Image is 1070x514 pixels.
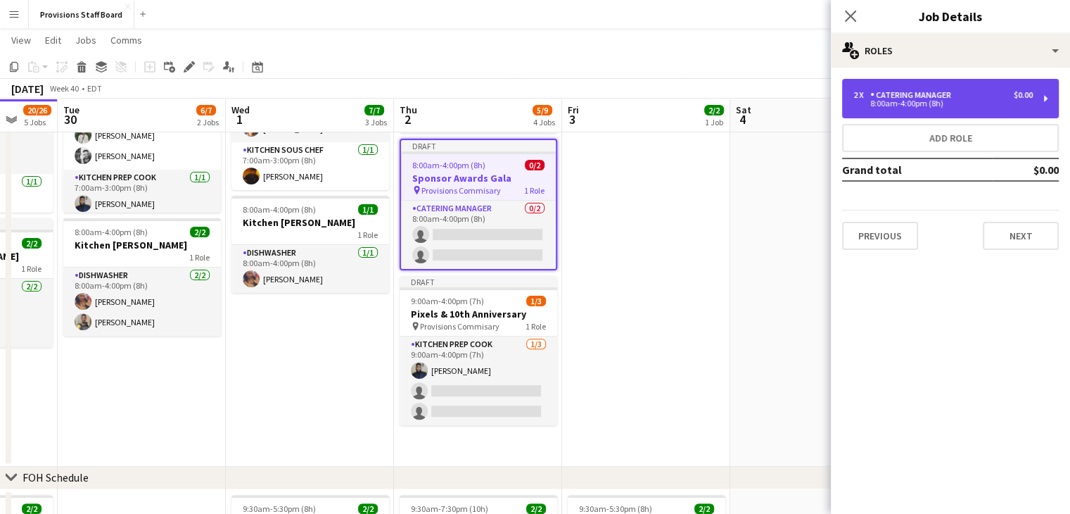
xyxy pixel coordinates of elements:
[105,31,148,49] a: Comms
[243,503,316,514] span: 9:30am-5:30pm (8h)
[568,104,579,116] span: Fri
[63,170,221,218] app-card-role: Kitchen Prep Cook1/17:00am-3:00pm (8h)[PERSON_NAME]
[983,222,1059,250] button: Next
[63,101,221,170] app-card-role: Kitchen Prep Cook2/27:00am-3:00pm (8h)[PERSON_NAME][PERSON_NAME]
[1014,90,1033,100] div: $0.00
[411,503,488,514] span: 9:30am-7:30pm (10h)
[70,31,102,49] a: Jobs
[401,172,556,184] h3: Sponsor Awards Gala
[87,83,102,94] div: EDT
[734,111,751,127] span: 4
[842,222,918,250] button: Previous
[579,503,652,514] span: 9:30am-5:30pm (8h)
[400,337,557,425] app-card-role: Kitchen Prep Cook1/39:00am-4:00pm (7h)[PERSON_NAME]
[75,227,148,237] span: 8:00am-4:00pm (8h)
[63,239,221,251] h3: Kitchen [PERSON_NAME]
[870,90,957,100] div: Catering Manager
[231,216,389,229] h3: Kitchen [PERSON_NAME]
[401,140,556,151] div: Draft
[400,104,417,116] span: Thu
[22,238,42,249] span: 2/2
[525,160,544,170] span: 0/2
[63,104,79,116] span: Tue
[842,158,993,181] td: Grand total
[45,34,61,46] span: Edit
[401,201,556,269] app-card-role: Catering Manager0/28:00am-4:00pm (8h)
[400,276,557,425] app-job-card: Draft9:00am-4:00pm (7h)1/3Pixels & 10th Anniversary Provisions Commisary1 RoleKitchen Prep Cook1/...
[358,204,378,215] span: 1/1
[533,105,552,115] span: 5/9
[853,100,1033,107] div: 8:00am-4:00pm (8h)
[694,503,714,514] span: 2/2
[196,105,216,115] span: 6/7
[75,34,96,46] span: Jobs
[231,245,389,293] app-card-role: Dishwasher1/18:00am-4:00pm (8h)[PERSON_NAME]
[853,90,870,100] div: 2 x
[533,117,555,127] div: 4 Jobs
[566,111,579,127] span: 3
[197,117,219,127] div: 2 Jobs
[357,230,378,240] span: 1 Role
[243,204,316,215] span: 8:00am-4:00pm (8h)
[231,104,250,116] span: Wed
[110,34,142,46] span: Comms
[231,196,389,293] app-job-card: 8:00am-4:00pm (8h)1/1Kitchen [PERSON_NAME]1 RoleDishwasher1/18:00am-4:00pm (8h)[PERSON_NAME]
[705,117,723,127] div: 1 Job
[21,263,42,274] span: 1 Role
[11,34,31,46] span: View
[400,139,557,270] app-job-card: Draft8:00am-4:00pm (8h)0/2Sponsor Awards Gala Provisions Commisary1 RoleCatering Manager0/28:00am...
[63,218,221,336] app-job-card: 8:00am-4:00pm (8h)2/2Kitchen [PERSON_NAME]1 RoleDishwasher2/28:00am-4:00pm (8h)[PERSON_NAME][PERS...
[24,117,51,127] div: 5 Jobs
[365,117,387,127] div: 3 Jobs
[231,142,389,190] app-card-role: Kitchen Sous Chef1/17:00am-3:00pm (8h)[PERSON_NAME]
[61,111,79,127] span: 30
[190,227,210,237] span: 2/2
[23,105,51,115] span: 20/26
[831,7,1070,25] h3: Job Details
[358,503,378,514] span: 2/2
[526,503,546,514] span: 2/2
[736,104,751,116] span: Sat
[412,160,485,170] span: 8:00am-4:00pm (8h)
[526,321,546,332] span: 1 Role
[420,321,499,332] span: Provisions Commisary
[63,268,221,336] app-card-role: Dishwasher2/28:00am-4:00pm (8h)[PERSON_NAME][PERSON_NAME]
[364,105,384,115] span: 7/7
[704,105,724,115] span: 2/2
[22,503,42,514] span: 2/2
[524,185,544,196] span: 1 Role
[189,252,210,263] span: 1 Role
[400,276,557,287] div: Draft
[23,470,89,484] div: FOH Schedule
[400,308,557,320] h3: Pixels & 10th Anniversary
[421,185,501,196] span: Provisions Commisary
[229,111,250,127] span: 1
[29,1,134,28] button: Provisions Staff Board
[842,124,1059,152] button: Add role
[526,296,546,306] span: 1/3
[11,82,44,96] div: [DATE]
[831,34,1070,68] div: Roles
[39,31,67,49] a: Edit
[993,158,1059,181] td: $0.00
[46,83,82,94] span: Week 40
[397,111,417,127] span: 2
[6,31,37,49] a: View
[411,296,484,306] span: 9:00am-4:00pm (7h)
